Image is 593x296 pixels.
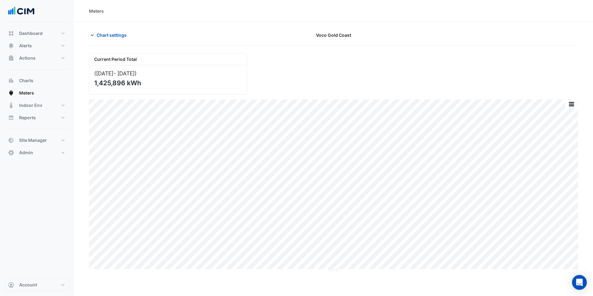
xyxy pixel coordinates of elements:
span: Site Manager [19,137,47,143]
div: ([DATE] ) [94,70,242,77]
span: Voco Gold Coast [316,32,351,38]
app-icon: Reports [8,115,14,121]
span: - [DATE] [113,70,135,77]
button: Reports [5,112,69,124]
button: Alerts [5,40,69,52]
span: Reports [19,115,36,121]
img: Company Logo [7,5,35,17]
span: Admin [19,150,33,156]
app-icon: Charts [8,78,14,84]
app-icon: Meters [8,90,14,96]
app-icon: Admin [8,150,14,156]
span: Alerts [19,43,32,49]
div: Current Period Total [89,53,247,65]
span: Meters [19,90,34,96]
button: Indoor Env [5,99,69,112]
app-icon: Dashboard [8,30,14,36]
button: Chart settings [89,30,131,40]
span: Dashboard [19,30,43,36]
div: Meters [89,8,104,14]
span: Account [19,282,37,288]
app-icon: Actions [8,55,14,61]
button: Admin [5,146,69,159]
button: Account [5,279,69,291]
span: Actions [19,55,36,61]
app-icon: Alerts [8,43,14,49]
app-icon: Site Manager [8,137,14,143]
span: Chart settings [97,32,127,38]
button: Site Manager [5,134,69,146]
span: Indoor Env [19,102,42,108]
button: Dashboard [5,27,69,40]
button: Charts [5,74,69,87]
button: Actions [5,52,69,64]
div: Open Intercom Messenger [572,275,587,290]
button: Meters [5,87,69,99]
button: More Options [565,100,578,108]
span: Charts [19,78,33,84]
app-icon: Indoor Env [8,102,14,108]
div: 1,425,896 kWh [94,79,241,87]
